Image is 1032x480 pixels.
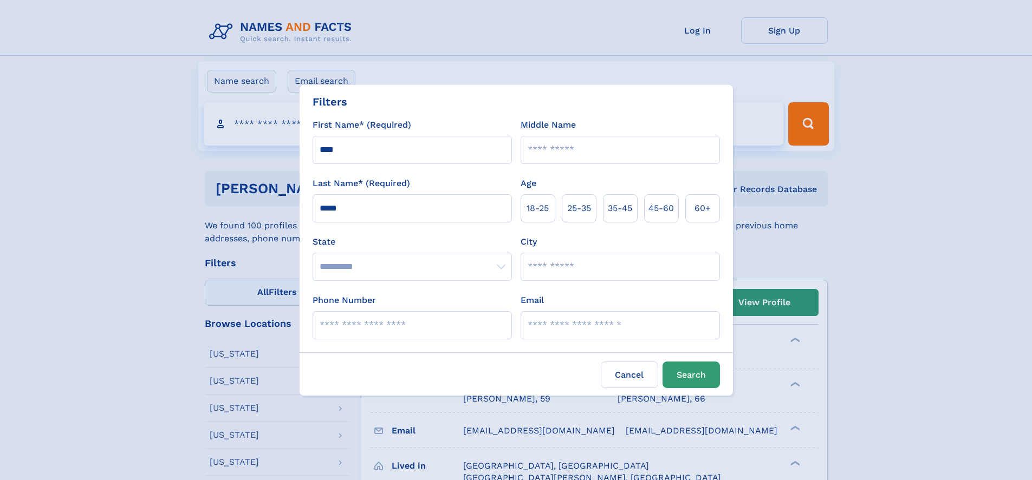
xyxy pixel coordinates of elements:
span: 45‑60 [648,202,674,215]
span: 35‑45 [608,202,632,215]
span: 60+ [695,202,711,215]
label: Last Name* (Required) [313,177,410,190]
label: Middle Name [521,119,576,131]
label: First Name* (Required) [313,119,411,131]
label: City [521,235,537,248]
label: Age [521,177,536,190]
span: 18‑25 [527,202,549,215]
label: Email [521,294,544,307]
label: Cancel [601,361,658,388]
label: State [313,235,512,248]
div: Filters [313,94,347,110]
span: 25‑35 [567,202,591,215]
label: Phone Number [313,294,376,307]
button: Search [663,361,720,388]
